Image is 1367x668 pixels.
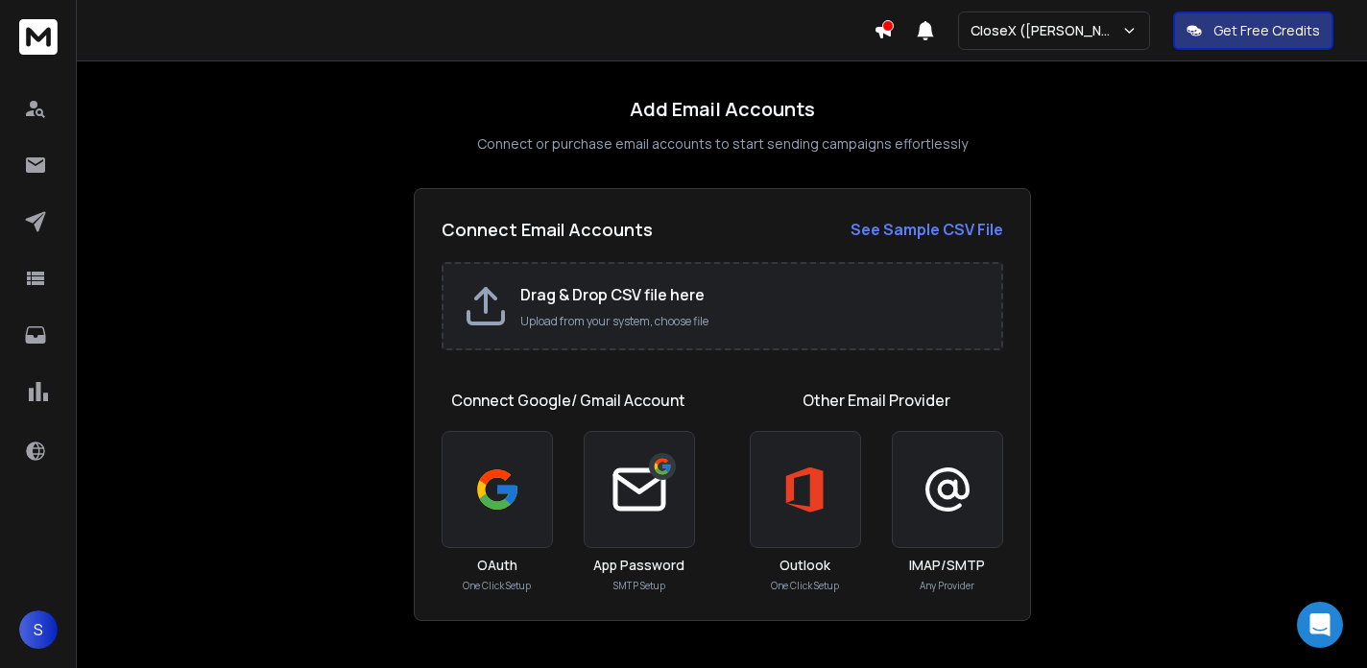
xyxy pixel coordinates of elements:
[613,579,665,593] p: SMTP Setup
[909,556,985,575] h3: IMAP/SMTP
[851,219,1003,240] strong: See Sample CSV File
[520,314,982,329] p: Upload from your system, choose file
[19,610,58,649] button: S
[1213,21,1320,40] p: Get Free Credits
[520,283,982,306] h2: Drag & Drop CSV file here
[477,134,968,154] p: Connect or purchase email accounts to start sending campaigns effortlessly
[477,556,517,575] h3: OAuth
[851,218,1003,241] a: See Sample CSV File
[442,216,653,243] h2: Connect Email Accounts
[630,96,815,123] h1: Add Email Accounts
[771,579,839,593] p: One Click Setup
[803,389,950,412] h1: Other Email Provider
[451,389,685,412] h1: Connect Google/ Gmail Account
[593,556,684,575] h3: App Password
[463,579,531,593] p: One Click Setup
[1297,602,1343,648] div: Open Intercom Messenger
[1173,12,1333,50] button: Get Free Credits
[920,579,974,593] p: Any Provider
[779,556,830,575] h3: Outlook
[971,21,1121,40] p: CloseX ([PERSON_NAME])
